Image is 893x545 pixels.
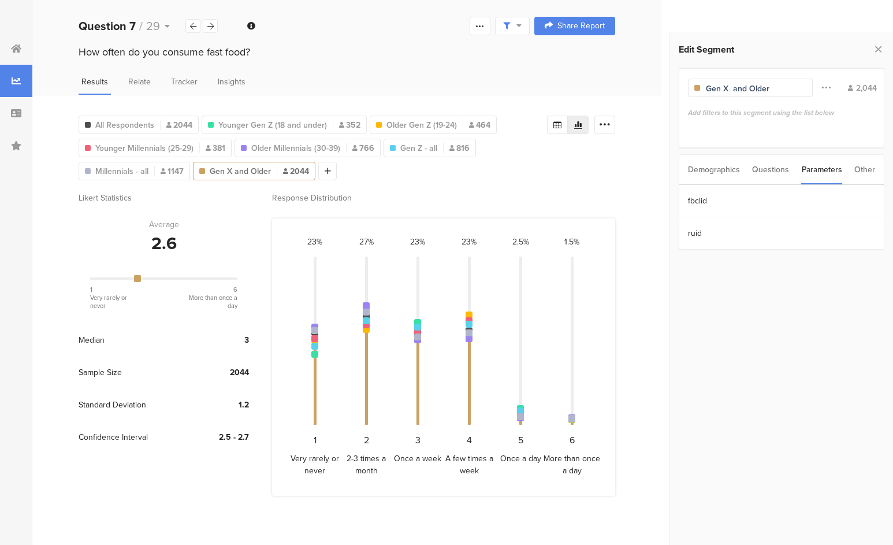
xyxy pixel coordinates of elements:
[95,165,148,177] span: Millennials - all
[462,236,477,248] div: 23%
[752,155,789,184] div: Questions
[79,356,188,388] div: Sample Size
[210,165,271,177] span: Gen X and Older
[386,119,457,131] span: Older Gen Z (19-24)
[186,294,237,310] div: More than once a day
[307,236,322,248] div: 23%
[139,17,143,35] span: /
[449,142,470,154] span: 816
[81,76,108,88] span: Results
[188,431,249,443] div: 2.5 - 2.7
[218,119,327,131] span: Younger Gen Z (18 and under)
[79,421,188,453] div: Confidence Interval
[272,192,615,204] div: Response Distribution
[848,82,877,94] div: 2,044
[286,453,344,477] div: Very rarely or never
[557,22,605,30] span: Share Report
[389,453,446,465] div: Once a week
[188,366,249,379] div: 2044
[410,236,425,248] div: 23%
[364,433,369,447] div: 2
[688,155,740,184] div: Demographics
[854,155,875,184] div: Other
[467,433,472,447] div: 4
[679,217,884,250] section: ruid
[79,192,249,204] div: Likert Statistics
[440,453,498,477] div: A few times a week
[802,155,842,184] div: Parameters
[337,453,395,477] div: 2-3 times a month
[339,119,360,131] span: 352
[188,399,249,411] div: 1.2
[95,119,154,131] span: All Respondents
[90,286,142,294] div: 1
[570,433,575,447] div: 6
[564,236,579,248] div: 1.5%
[128,76,151,88] span: Relate
[352,142,374,154] span: 766
[171,76,198,88] span: Tracker
[688,107,876,118] div: Add filters to this segment using the list below
[95,142,194,154] span: Younger Millennials (25-29)
[543,453,601,477] div: More than once a day
[79,388,188,421] div: Standard Deviation
[679,43,734,56] span: Edit Segment
[161,165,184,177] span: 1147
[188,334,249,346] div: 3
[492,453,549,465] div: Once a day
[314,433,317,447] div: 1
[206,142,225,154] span: 381
[151,231,177,256] div: 2.6
[512,236,529,248] div: 2.5%
[415,433,421,447] div: 3
[359,236,374,248] div: 27%
[400,142,437,154] span: Gen Z - all
[251,142,340,154] span: Older Millennials (30-39)
[79,45,615,60] div: How often do you consume fast food?
[518,433,523,447] div: 5
[283,165,309,177] span: 2044
[469,119,490,131] span: 464
[79,17,136,35] b: Question 7
[79,324,188,356] div: Median
[679,185,884,217] section: fbclid
[166,119,192,131] span: 2044
[218,76,245,88] span: Insights
[706,83,806,95] input: Segment name...
[149,218,179,231] div: Average
[146,17,160,35] span: 29
[186,286,237,294] div: 6
[90,294,142,310] div: Very rarely or never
